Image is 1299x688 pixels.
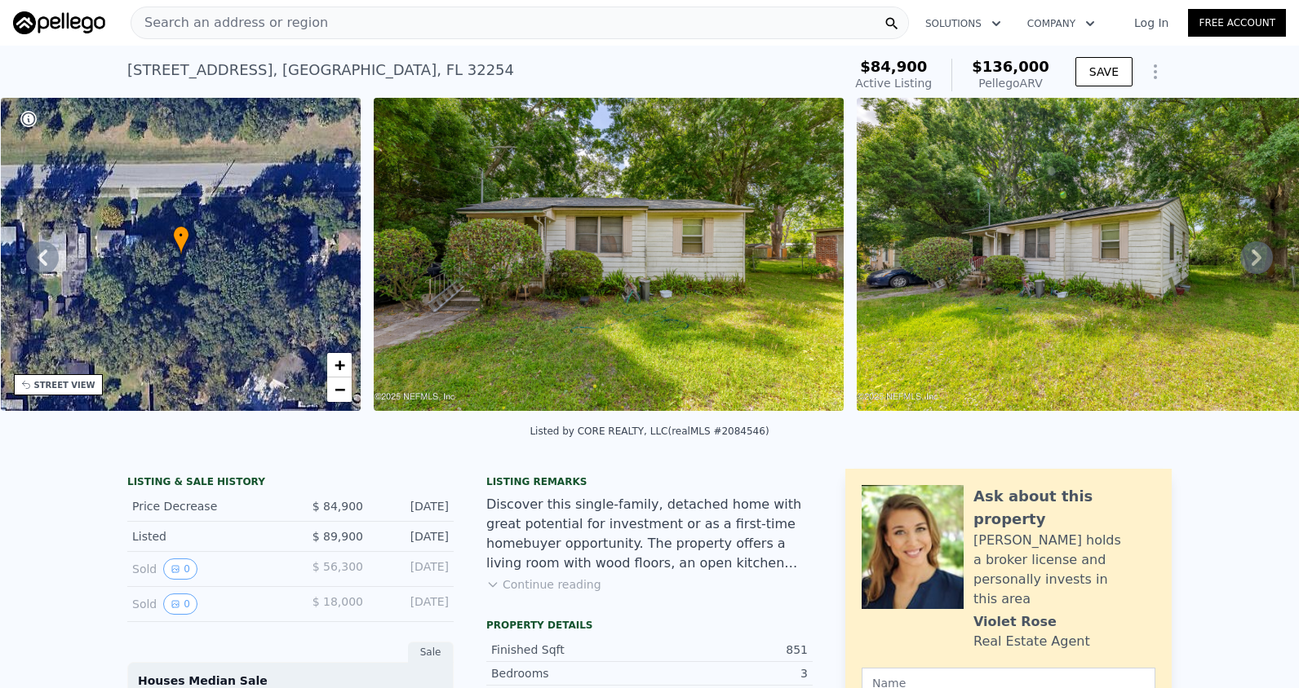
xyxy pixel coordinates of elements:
button: SAVE [1075,57,1133,86]
div: Discover this single-family, detached home with great potential for investment or as a first-time... [486,495,813,573]
div: Bedrooms [491,665,649,681]
div: Sold [132,593,277,615]
a: Free Account [1188,9,1286,37]
button: Show Options [1139,55,1172,88]
span: $ 56,300 [313,560,363,573]
span: $ 84,900 [313,500,363,513]
button: Solutions [912,9,1014,38]
a: Zoom out [327,377,352,402]
span: $136,000 [972,58,1049,75]
div: [PERSON_NAME] holds a broker license and personally invests in this area [973,531,1155,609]
span: • [173,228,189,243]
span: − [335,379,345,399]
div: Finished Sqft [491,642,649,658]
div: [DATE] [376,528,449,545]
div: [DATE] [376,593,449,615]
span: + [335,355,345,375]
div: • [173,226,189,254]
span: $ 89,900 [313,530,363,543]
span: Active Listing [855,77,932,90]
div: Sale [408,642,454,663]
img: Pellego [13,11,105,34]
button: Company [1014,9,1108,38]
span: $84,900 [860,58,927,75]
div: 3 [649,665,808,681]
span: $ 18,000 [313,595,363,608]
div: [DATE] [376,498,449,514]
img: Sale: 158159498 Parcel: 34106811 [374,98,844,411]
div: 851 [649,642,808,658]
div: LISTING & SALE HISTORY [127,475,454,492]
div: Ask about this property [973,485,1155,531]
div: Violet Rose [973,612,1057,632]
div: STREET VIEW [34,379,95,391]
div: Listing remarks [486,475,813,488]
div: Property details [486,619,813,632]
div: Price Decrease [132,498,277,514]
span: Search an address or region [131,13,328,33]
div: Real Estate Agent [973,632,1090,651]
button: Continue reading [486,576,601,593]
button: View historical data [163,558,197,580]
div: [STREET_ADDRESS] , [GEOGRAPHIC_DATA] , FL 32254 [127,59,514,82]
button: View historical data [163,593,197,615]
div: Pellego ARV [972,75,1049,91]
a: Log In [1115,15,1188,31]
div: Listed by CORE REALTY, LLC (realMLS #2084546) [530,426,769,437]
div: Listed [132,528,277,545]
div: [DATE] [376,558,449,580]
div: Sold [132,558,277,580]
a: Zoom in [327,353,352,377]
